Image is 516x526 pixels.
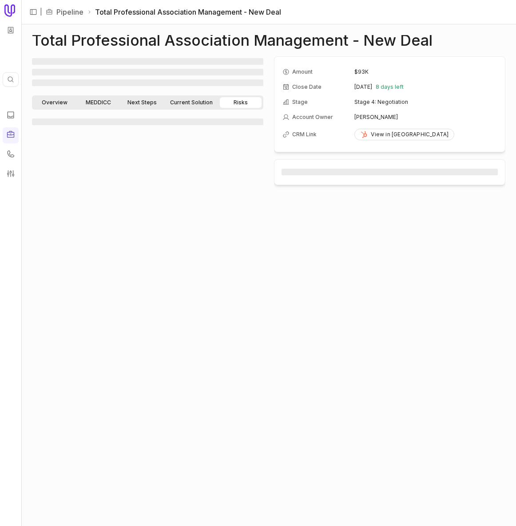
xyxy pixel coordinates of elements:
[376,83,404,91] span: 8 days left
[220,97,262,108] a: Risks
[292,114,333,121] span: Account Owner
[32,35,433,46] h1: Total Professional Association Management - New Deal
[292,99,308,106] span: Stage
[87,7,281,17] li: Total Professional Association Management - New Deal
[354,65,497,79] td: $93K
[354,83,372,91] time: [DATE]
[32,79,263,86] span: ‌
[292,131,317,138] span: CRM Link
[32,69,263,75] span: ‌
[27,5,40,19] button: Expand sidebar
[360,131,449,138] div: View in [GEOGRAPHIC_DATA]
[165,97,218,108] a: Current Solution
[32,119,263,125] span: ‌
[56,7,83,17] a: Pipeline
[354,95,497,109] td: Stage 4: Negotiation
[282,169,498,175] span: ‌
[4,24,17,37] button: Workspace
[77,97,119,108] a: MEDDICC
[292,68,313,75] span: Amount
[34,97,75,108] a: Overview
[292,83,322,91] span: Close Date
[121,97,163,108] a: Next Steps
[32,58,263,65] span: ‌
[354,129,454,140] a: View in [GEOGRAPHIC_DATA]
[354,110,497,124] td: [PERSON_NAME]
[40,7,42,17] span: |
